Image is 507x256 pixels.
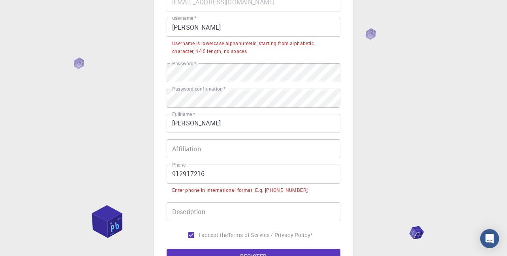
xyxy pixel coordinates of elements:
label: Password confirmation [172,85,225,92]
label: Password [172,60,196,67]
label: Fullname [172,111,195,118]
div: Enter phone in international format. E.g. [PHONE_NUMBER] [172,186,308,194]
a: Terms of Service / Privacy Policy* [228,231,313,239]
div: Open Intercom Messenger [480,229,499,248]
label: Phone [172,161,186,168]
p: Terms of Service / Privacy Policy * [228,231,313,239]
div: Username is lowercase alphanumeric, starting from alphabetic character, 4-15 length, no spaces [172,40,335,55]
span: I accept the [199,231,228,239]
label: username [172,15,196,21]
